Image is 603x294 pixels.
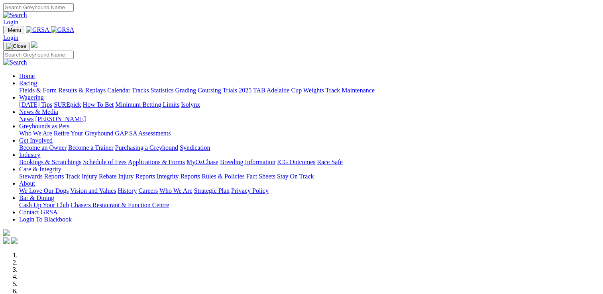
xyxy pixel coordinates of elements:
[317,159,342,165] a: Race Safe
[19,137,53,144] a: Get Involved
[19,94,44,101] a: Wagering
[19,144,600,151] div: Get Involved
[19,159,81,165] a: Bookings & Scratchings
[19,130,600,137] div: Greyhounds as Pets
[220,159,275,165] a: Breeding Information
[83,159,126,165] a: Schedule of Fees
[107,87,130,94] a: Calendar
[19,216,72,223] a: Login To Blackbook
[118,187,137,194] a: History
[3,229,10,236] img: logo-grsa-white.png
[115,130,171,137] a: GAP SA Assessments
[19,173,64,180] a: Stewards Reports
[128,159,185,165] a: Applications & Forms
[6,43,26,49] img: Close
[19,180,35,187] a: About
[19,166,61,172] a: Care & Integrity
[19,194,54,201] a: Bar & Dining
[8,27,21,33] span: Menu
[19,187,600,194] div: About
[3,237,10,244] img: facebook.svg
[71,202,169,208] a: Chasers Restaurant & Function Centre
[19,101,600,108] div: Wagering
[194,187,230,194] a: Strategic Plan
[115,101,179,108] a: Minimum Betting Limits
[3,51,74,59] input: Search
[157,173,200,180] a: Integrity Reports
[132,87,149,94] a: Tracks
[326,87,375,94] a: Track Maintenance
[19,151,40,158] a: Industry
[159,187,192,194] a: Who We Are
[19,116,33,122] a: News
[83,101,114,108] a: How To Bet
[3,12,27,19] img: Search
[19,87,57,94] a: Fields & Form
[151,87,174,94] a: Statistics
[19,108,58,115] a: News & Media
[239,87,302,94] a: 2025 TAB Adelaide Cup
[3,26,24,34] button: Toggle navigation
[277,159,315,165] a: ICG Outcomes
[19,202,600,209] div: Bar & Dining
[19,116,600,123] div: News & Media
[118,173,155,180] a: Injury Reports
[54,101,81,108] a: SUREpick
[303,87,324,94] a: Weights
[51,26,75,33] img: GRSA
[19,123,69,129] a: Greyhounds as Pets
[3,42,29,51] button: Toggle navigation
[3,59,27,66] img: Search
[175,87,196,94] a: Grading
[181,101,200,108] a: Isolynx
[138,187,158,194] a: Careers
[31,41,37,48] img: logo-grsa-white.png
[19,173,600,180] div: Care & Integrity
[19,101,52,108] a: [DATE] Tips
[65,173,116,180] a: Track Injury Rebate
[19,144,67,151] a: Become an Owner
[187,159,218,165] a: MyOzChase
[11,237,18,244] img: twitter.svg
[19,202,69,208] a: Cash Up Your Club
[70,187,116,194] a: Vision and Values
[26,26,49,33] img: GRSA
[198,87,221,94] a: Coursing
[58,87,106,94] a: Results & Replays
[277,173,314,180] a: Stay On Track
[115,144,178,151] a: Purchasing a Greyhound
[19,80,37,86] a: Racing
[246,173,275,180] a: Fact Sheets
[19,187,69,194] a: We Love Our Dogs
[180,144,210,151] a: Syndication
[202,173,245,180] a: Rules & Policies
[35,116,86,122] a: [PERSON_NAME]
[231,187,269,194] a: Privacy Policy
[3,19,18,25] a: Login
[19,130,52,137] a: Who We Are
[19,87,600,94] div: Racing
[19,73,35,79] a: Home
[19,209,57,216] a: Contact GRSA
[19,159,600,166] div: Industry
[54,130,114,137] a: Retire Your Greyhound
[222,87,237,94] a: Trials
[68,144,114,151] a: Become a Trainer
[3,34,18,41] a: Login
[3,3,74,12] input: Search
